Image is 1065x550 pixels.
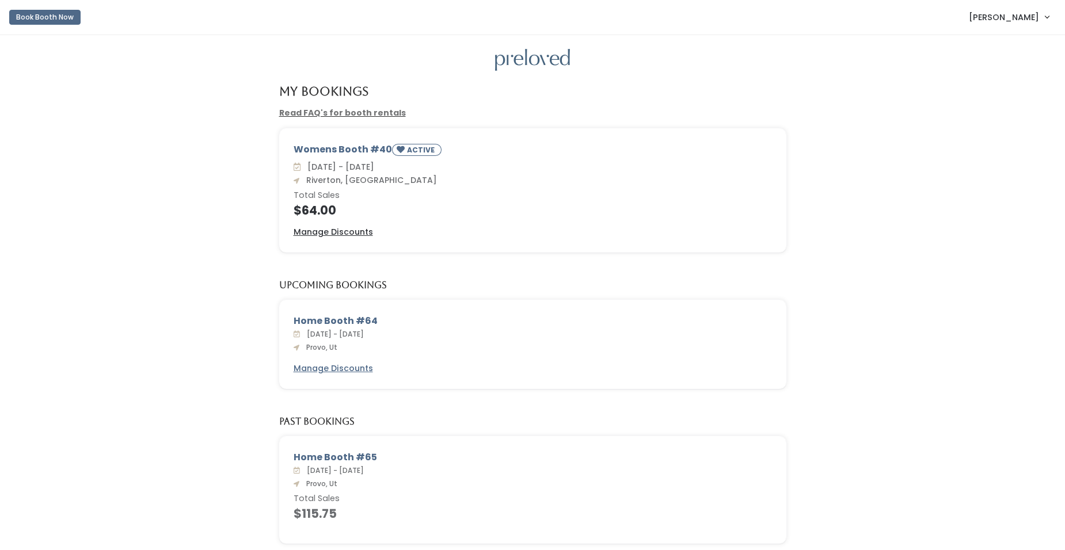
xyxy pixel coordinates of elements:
[302,342,337,352] span: Provo, Ut
[294,191,772,200] h6: Total Sales
[294,204,772,217] h4: $64.00
[495,49,570,71] img: preloved logo
[957,5,1060,29] a: [PERSON_NAME]
[279,107,406,119] a: Read FAQ's for booth rentals
[294,362,373,374] u: Manage Discounts
[279,417,355,427] h5: Past Bookings
[294,143,772,161] div: Womens Booth #40
[302,329,364,339] span: [DATE] - [DATE]
[294,494,772,503] h6: Total Sales
[294,314,772,328] div: Home Booth #64
[279,280,387,291] h5: Upcoming Bookings
[279,85,368,98] h4: My Bookings
[302,174,437,186] span: Riverton, [GEOGRAPHIC_DATA]
[294,226,373,238] a: Manage Discounts
[294,507,772,520] h4: $115.75
[303,161,374,173] span: [DATE] - [DATE]
[302,479,337,488] span: Provo, Ut
[9,5,81,30] a: Book Booth Now
[302,465,364,475] span: [DATE] - [DATE]
[407,145,437,155] small: ACTIVE
[294,362,373,375] a: Manage Discounts
[969,11,1039,24] span: [PERSON_NAME]
[294,450,772,464] div: Home Booth #65
[9,10,81,25] button: Book Booth Now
